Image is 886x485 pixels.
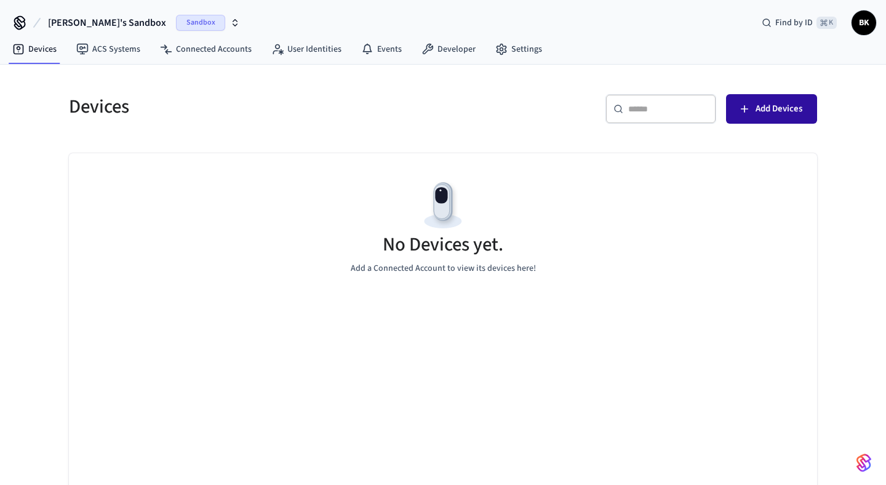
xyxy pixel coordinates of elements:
a: Connected Accounts [150,38,261,60]
img: Devices Empty State [415,178,471,233]
span: Add Devices [756,101,802,117]
h5: Devices [69,94,436,119]
a: Events [351,38,412,60]
span: ⌘ K [816,17,837,29]
span: Sandbox [176,15,225,31]
a: Settings [485,38,552,60]
a: User Identities [261,38,351,60]
span: Find by ID [775,17,813,29]
img: SeamLogoGradient.69752ec5.svg [856,453,871,473]
a: Devices [2,38,66,60]
a: Developer [412,38,485,60]
h5: No Devices yet. [383,232,503,257]
p: Add a Connected Account to view its devices here! [351,262,536,275]
div: Find by ID⌘ K [752,12,847,34]
button: Add Devices [726,94,817,124]
span: BK [853,12,875,34]
button: BK [852,10,876,35]
a: ACS Systems [66,38,150,60]
span: [PERSON_NAME]'s Sandbox [48,15,166,30]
